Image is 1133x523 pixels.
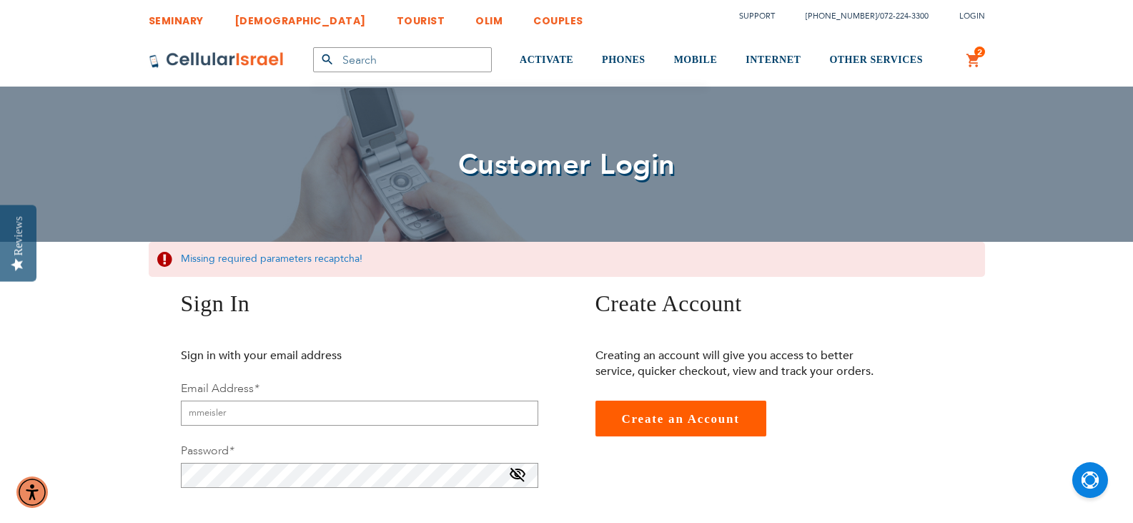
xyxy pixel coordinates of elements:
[181,443,234,459] label: Password
[602,34,645,87] a: PHONES
[149,242,985,277] div: Missing required parameters recaptcha!
[149,4,204,30] a: SEMINARY
[313,47,492,72] input: Search
[595,290,742,316] span: Create Account
[791,6,929,26] li: /
[458,145,676,185] span: Customer Login
[181,381,259,396] label: Email Address
[674,34,718,87] a: MOBILE
[520,34,573,87] a: ACTIVATE
[149,52,285,69] img: Cellular Israel Logo
[520,54,573,65] span: ACTIVATE
[739,11,775,21] a: Support
[595,401,766,436] a: Create an Account
[829,54,923,65] span: OTHER SERVICES
[234,4,366,30] a: [DEMOGRAPHIC_DATA]
[959,11,985,21] span: Login
[602,54,645,65] span: PHONES
[977,47,982,58] span: 2
[746,54,801,65] span: INTERNET
[966,52,981,69] a: 2
[829,34,923,87] a: OTHER SERVICES
[746,34,801,87] a: INTERNET
[674,54,718,65] span: MOBILE
[181,290,250,316] span: Sign In
[595,348,885,379] p: Creating an account will give you access to better service, quicker checkout, view and track your...
[181,348,470,363] p: Sign in with your email address
[806,11,877,21] a: [PHONE_NUMBER]
[622,412,740,426] span: Create an Account
[16,476,48,508] div: Accessibility Menu
[397,4,445,30] a: TOURIST
[533,4,583,30] a: COUPLES
[880,11,929,21] a: 072-224-3300
[475,4,503,30] a: OLIM
[12,216,25,255] div: Reviews
[181,401,538,426] input: Email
